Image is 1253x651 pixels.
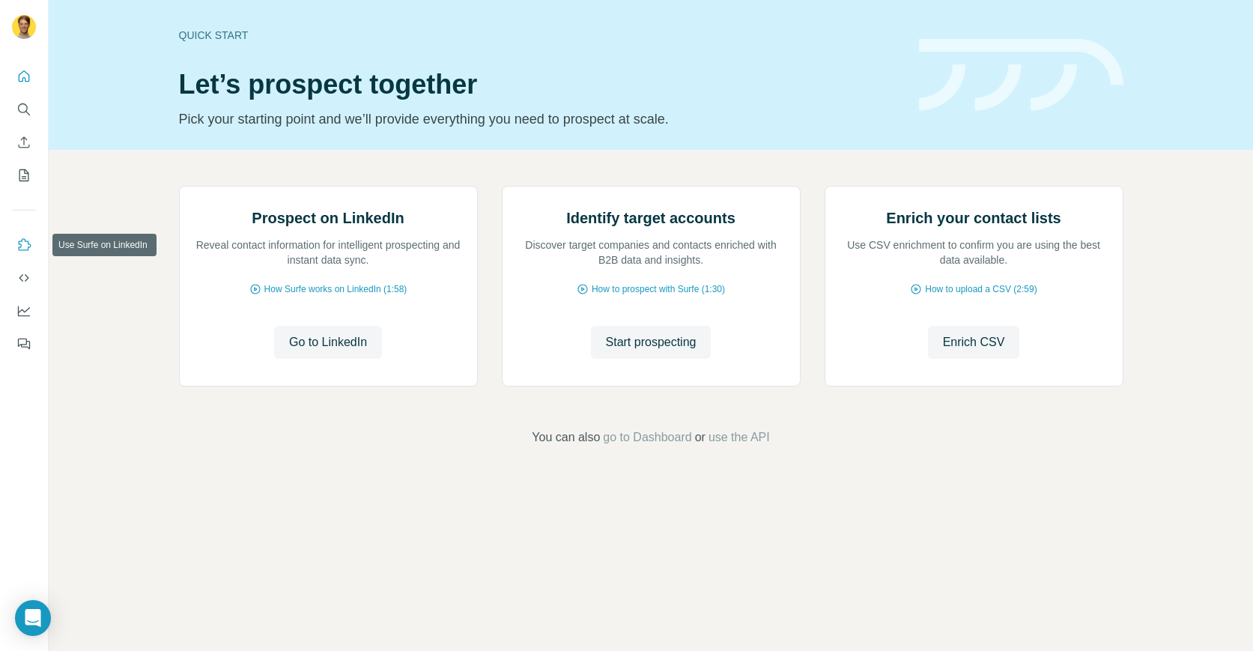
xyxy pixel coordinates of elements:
[925,282,1037,296] span: How to upload a CSV (2:59)
[591,326,712,359] button: Start prospecting
[195,237,462,267] p: Reveal contact information for intelligent prospecting and instant data sync.
[12,162,36,189] button: My lists
[12,96,36,123] button: Search
[840,237,1108,267] p: Use CSV enrichment to confirm you are using the best data available.
[274,326,382,359] button: Go to LinkedIn
[12,330,36,357] button: Feedback
[12,297,36,324] button: Dashboard
[532,429,600,446] span: You can also
[12,129,36,156] button: Enrich CSV
[12,15,36,39] img: Avatar
[12,264,36,291] button: Use Surfe API
[15,600,51,636] div: Open Intercom Messenger
[179,109,901,130] p: Pick your starting point and we’ll provide everything you need to prospect at scale.
[695,429,706,446] span: or
[919,39,1123,112] img: banner
[179,28,901,43] div: Quick start
[709,429,770,446] button: use the API
[264,282,407,296] span: How Surfe works on LinkedIn (1:58)
[592,282,725,296] span: How to prospect with Surfe (1:30)
[252,208,404,228] h2: Prospect on LinkedIn
[566,208,735,228] h2: Identify target accounts
[12,231,36,258] button: Use Surfe on LinkedIn
[606,333,697,351] span: Start prospecting
[179,70,901,100] h1: Let’s prospect together
[943,333,1005,351] span: Enrich CSV
[603,429,691,446] button: go to Dashboard
[289,333,367,351] span: Go to LinkedIn
[886,208,1061,228] h2: Enrich your contact lists
[518,237,785,267] p: Discover target companies and contacts enriched with B2B data and insights.
[928,326,1020,359] button: Enrich CSV
[12,63,36,90] button: Quick start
